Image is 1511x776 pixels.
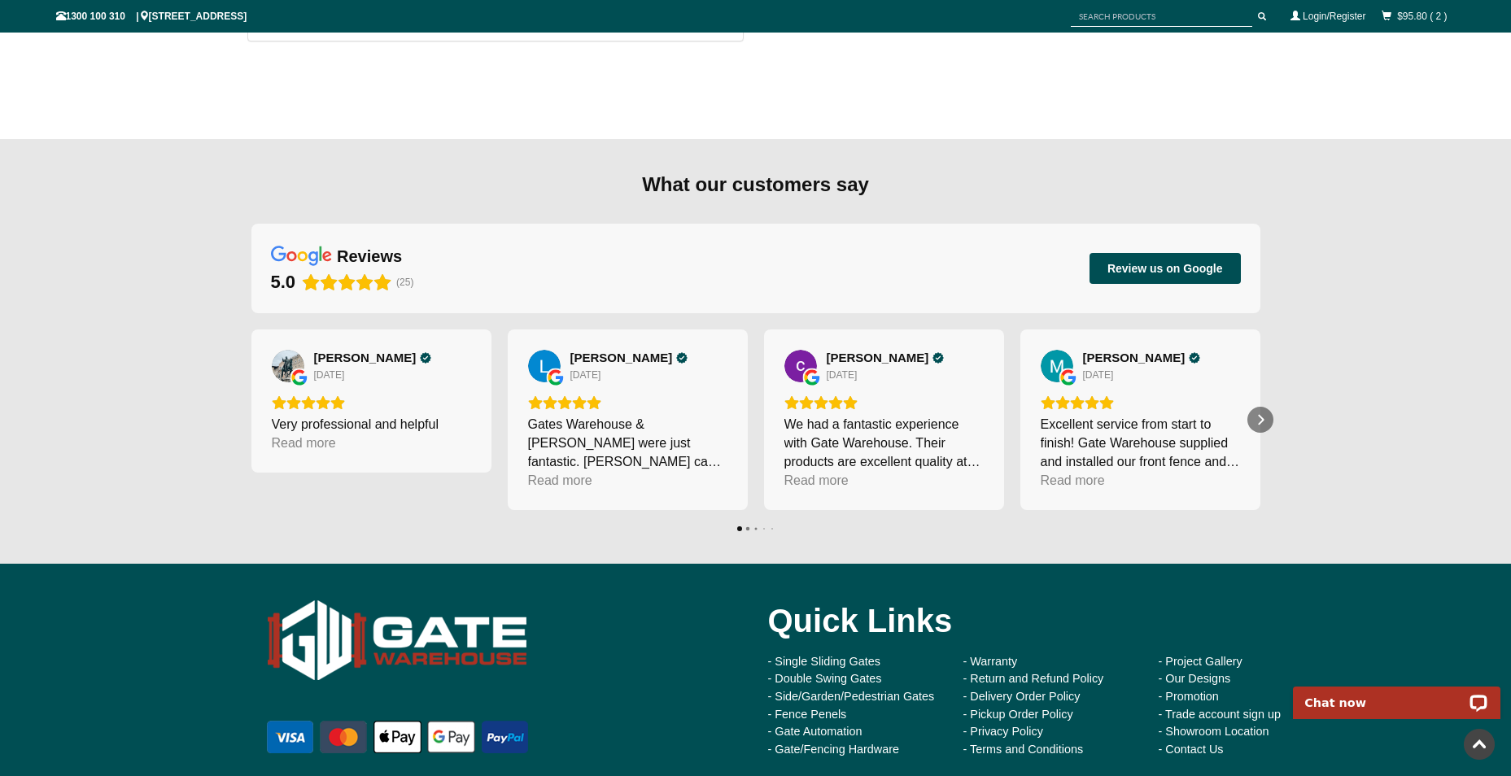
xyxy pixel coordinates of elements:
[1282,668,1511,719] iframe: LiveChat chat widget
[827,351,929,365] span: [PERSON_NAME]
[963,690,1081,703] a: - Delivery Order Policy
[768,725,862,738] a: - Gate Automation
[1247,407,1273,433] div: Next
[768,690,935,703] a: - Side/Garden/Pedestrian Gates
[1083,368,1114,381] div: [DATE]
[1090,253,1241,284] button: Review us on Google
[1071,7,1252,27] input: SEARCH PRODUCTS
[1159,708,1281,721] a: - Trade account sign up
[1397,11,1447,22] a: $95.80 ( 2 )
[271,271,296,294] div: 5.0
[963,743,1084,756] a: - Terms and Conditions
[1041,350,1073,382] img: Meng Feng
[1083,351,1186,365] span: [PERSON_NAME]
[1041,395,1240,410] div: Rating: 5.0 out of 5
[264,588,531,693] img: Gate Warehouse
[1041,471,1105,490] div: Read more
[768,655,880,668] a: - Single Sliding Gates
[963,708,1073,721] a: - Pickup Order Policy
[272,395,471,410] div: Rating: 5.0 out of 5
[1041,415,1240,471] div: Excellent service from start to finish! Gate Warehouse supplied and installed our front fence and...
[1083,351,1201,365] a: Review by Meng Feng
[676,352,688,364] div: Verified Customer
[272,350,304,382] a: View on Google
[1159,690,1219,703] a: - Promotion
[1159,655,1242,668] a: - Project Gallery
[337,246,402,267] div: reviews
[272,415,471,434] div: Very professional and helpful
[784,350,817,382] a: View on Google
[784,395,984,410] div: Rating: 5.0 out of 5
[314,351,432,365] a: Review by George XING
[251,172,1260,198] div: What our customers say
[932,352,944,364] div: Verified Customer
[251,329,1260,510] div: Carousel
[528,415,727,471] div: Gates Warehouse & [PERSON_NAME] were just fantastic. [PERSON_NAME] came to quote the same day tha...
[272,434,336,452] div: Read more
[314,368,345,381] div: [DATE]
[768,743,900,756] a: - Gate/Fencing Hardware
[272,350,304,382] img: George XING
[1303,11,1365,22] a: Login/Register
[238,407,264,433] div: Previous
[827,351,945,365] a: Review by chen buqi
[1189,352,1200,364] div: Verified Customer
[314,351,417,365] span: [PERSON_NAME]
[528,471,592,490] div: Read more
[1159,672,1231,685] a: - Our Designs
[396,277,413,288] span: (25)
[784,415,984,471] div: We had a fantastic experience with Gate Warehouse. Their products are excellent quality at very r...
[1041,350,1073,382] a: View on Google
[784,471,849,490] div: Read more
[768,588,1330,653] div: Quick Links
[963,655,1018,668] a: - Warranty
[528,395,727,410] div: Rating: 5.0 out of 5
[528,350,561,382] img: Louise Veenstra
[264,717,531,756] img: payment options
[963,725,1043,738] a: - Privacy Policy
[1107,261,1223,276] span: Review us on Google
[570,368,601,381] div: [DATE]
[570,351,673,365] span: [PERSON_NAME]
[271,271,392,294] div: Rating: 5.0 out of 5
[784,350,817,382] img: chen buqi
[963,672,1104,685] a: - Return and Refund Policy
[420,352,431,364] div: Verified Customer
[768,672,882,685] a: - Double Swing Gates
[1159,743,1224,756] a: - Contact Us
[827,368,858,381] div: [DATE]
[1159,725,1269,738] a: - Showroom Location
[570,351,688,365] a: Review by Louise Veenstra
[56,11,247,22] span: 1300 100 310 | [STREET_ADDRESS]
[768,708,847,721] a: - Fence Penels
[528,350,561,382] a: View on Google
